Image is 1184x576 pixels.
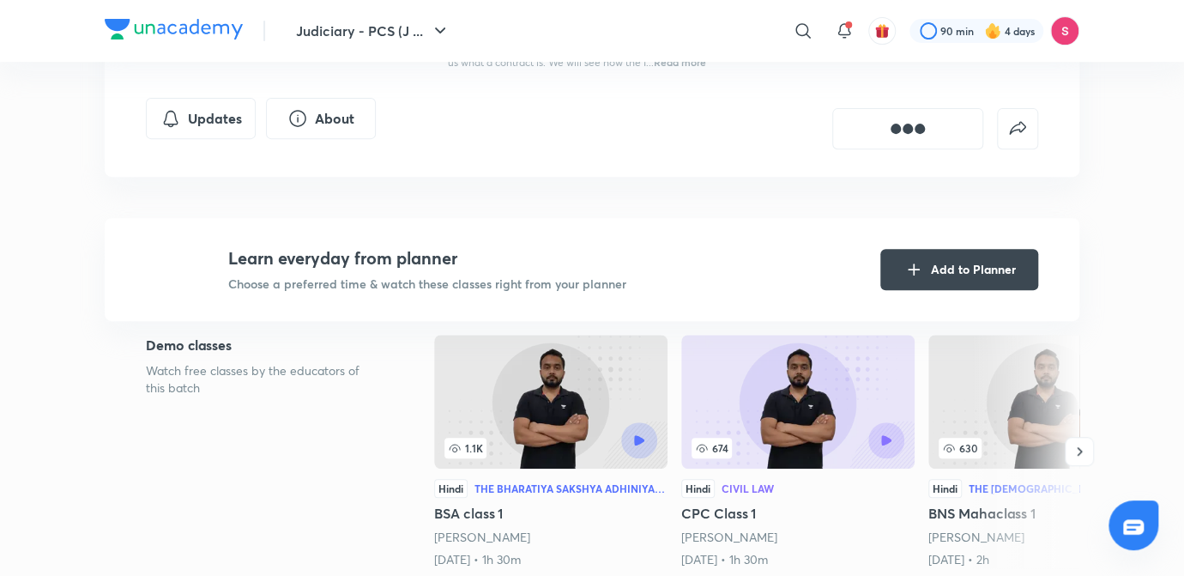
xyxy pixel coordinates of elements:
[444,438,486,458] span: 1.1K
[228,246,626,271] h4: Learn everyday from planner
[928,335,1162,568] a: BNS Mahaclass 1
[146,98,256,139] button: Updates
[880,249,1038,290] button: Add to Planner
[434,335,668,568] a: 1.1KHindiThe Bharatiya Sakshya Adhiniyam (BSA) 2023BSA class 1[PERSON_NAME][DATE] • 1h 30m
[228,275,626,293] p: Choose a preferred time & watch these classes right from your planner
[681,479,715,498] div: Hindi
[146,362,379,397] p: Watch free classes by the educators of this batch
[928,529,1162,546] div: Faizan Khan
[434,529,530,545] a: [PERSON_NAME]
[868,17,896,45] button: avatar
[434,335,668,568] a: BSA class 1
[654,55,706,69] span: Read more
[928,529,1024,545] a: [PERSON_NAME]
[832,108,983,149] button: [object Object]
[434,551,668,568] div: 20th Jun • 1h 30m
[105,19,243,44] a: Company Logo
[146,335,379,355] h5: Demo classes
[681,335,915,568] a: 674HindiCivil LawCPC Class 1[PERSON_NAME][DATE] • 1h 30m
[434,503,668,524] h5: BSA class 1
[874,23,890,39] img: avatar
[266,98,376,139] button: About
[969,483,1162,494] div: The [DEMOGRAPHIC_DATA][PERSON_NAME] (BNS), 2023
[692,438,732,458] span: 674
[434,479,468,498] div: Hindi
[681,335,915,568] a: CPC Class 1
[928,479,962,498] div: Hindi
[474,483,668,494] div: The Bharatiya Sakshya Adhiniyam (BSA) 2023
[448,21,826,69] span: Contract Act is one of the central laws that regulate and oversee all the business wherever there...
[434,529,668,546] div: Faizan Khan
[681,503,915,524] h5: CPC Class 1
[997,108,1038,149] button: false
[681,529,915,546] div: Faizan Khan
[928,551,1162,568] div: 7th Jul • 2h
[722,483,774,494] div: Civil Law
[928,503,1162,524] h5: BNS Mahaclass 1
[939,438,982,458] span: 630
[105,19,243,39] img: Company Logo
[1050,16,1079,45] img: Sandeep Kumar
[681,529,777,545] a: [PERSON_NAME]
[681,551,915,568] div: 1st Jul • 1h 30m
[984,22,1001,39] img: streak
[286,14,461,48] button: Judiciary - PCS (J ...
[928,335,1162,568] a: 630HindiThe [DEMOGRAPHIC_DATA][PERSON_NAME] (BNS), 2023BNS Mahaclass 1[PERSON_NAME][DATE] • 2h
